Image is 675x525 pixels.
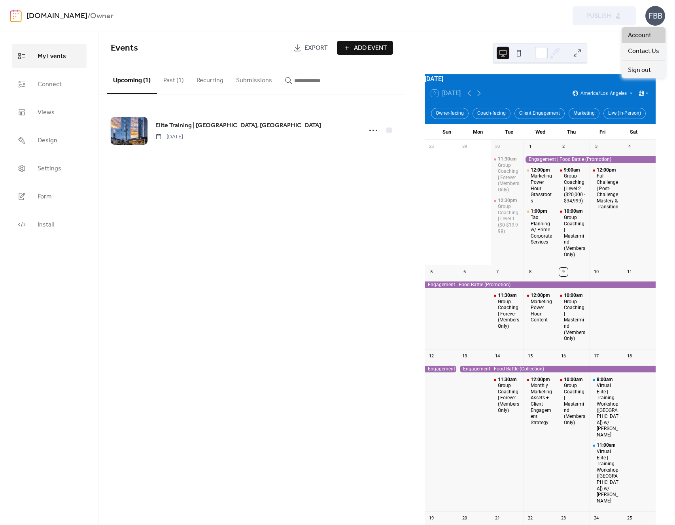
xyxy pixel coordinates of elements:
[111,40,138,57] span: Events
[427,268,436,276] div: 5
[12,128,87,152] a: Design
[557,377,590,426] div: Group Coaching | Mastermind (Members Only)
[597,442,616,449] span: 11:00am
[458,366,656,372] div: Engagement | Food Battle (Collection)
[587,124,618,140] div: Fri
[460,268,469,276] div: 6
[12,212,87,236] a: Install
[564,167,581,174] span: 9:00am
[564,293,584,299] span: 10:00am
[524,208,556,246] div: Tax Planning w/ Prime Corporate Services
[625,514,634,523] div: 25
[287,41,334,55] a: Export
[38,106,55,119] span: Views
[12,100,87,124] a: Views
[531,208,548,215] span: 1:00pm
[12,44,87,68] a: My Events
[498,299,520,330] div: Group Coaching | Forever (Members Only)
[12,156,87,180] a: Settings
[498,293,518,299] span: 11:30am
[531,383,553,426] div: Monthly Marketing Assets + Client Engagement Strategy
[603,108,646,119] div: Live (In-Person)
[524,293,556,323] div: Marketing Power Hour: Content
[460,142,469,151] div: 29
[625,268,634,276] div: 11
[493,268,502,276] div: 7
[230,64,278,93] button: Submissions
[597,167,617,174] span: 12:00pm
[524,167,556,204] div: Marketing Power Hour: Grassroots
[304,43,328,53] span: Export
[473,108,511,119] div: Coach-facing
[531,377,551,383] span: 12:00pm
[493,352,502,361] div: 14
[597,377,614,383] span: 8:00am
[564,215,586,258] div: Group Coaching | Mastermind (Members Only)
[107,64,157,94] button: Upcoming (1)
[557,293,590,342] div: Group Coaching | Mastermind (Members Only)
[498,198,518,204] span: 12:30pm
[590,442,622,504] div: Virtual Elite | Training Workshop (West Coast) w/ Robert
[592,268,601,276] div: 10
[531,299,553,323] div: Marketing Power Hour: Content
[625,352,634,361] div: 18
[556,124,587,140] div: Thu
[498,204,520,234] div: Group Coaching | Level 1 ($0-$19,999)
[524,156,656,163] div: Engagement | Food Battle (Promotion)
[557,208,590,258] div: Group Coaching | Mastermind (Members Only)
[622,27,666,43] a: Account
[491,377,524,414] div: Group Coaching | Forever (Members Only)
[526,352,535,361] div: 15
[628,66,651,75] span: Sign out
[38,78,62,91] span: Connect
[526,268,535,276] div: 8
[460,514,469,523] div: 20
[491,293,524,330] div: Group Coaching | Forever (Members Only)
[498,162,520,193] div: Group Coaching | Forever (Members Only)
[10,9,22,22] img: logo
[618,124,649,140] div: Sat
[526,142,535,151] div: 1
[493,124,525,140] div: Tue
[526,514,535,523] div: 22
[498,156,518,162] span: 11:30am
[425,366,458,372] div: Engagement | Food Battle (Promotion)
[493,514,502,523] div: 21
[12,184,87,208] a: Form
[564,299,586,342] div: Group Coaching | Mastermind (Members Only)
[564,383,586,426] div: Group Coaching | Mastermind (Members Only)
[597,449,619,504] div: Virtual Elite | Training Workshop ([GEOGRAPHIC_DATA]) w/ [PERSON_NAME]
[498,383,520,414] div: Group Coaching | Forever (Members Only)
[26,9,87,24] a: [DOMAIN_NAME]
[592,352,601,361] div: 17
[38,162,61,175] span: Settings
[38,134,57,147] span: Design
[337,41,393,55] button: Add Event
[190,64,230,93] button: Recurring
[569,108,599,119] div: Marketing
[592,514,601,523] div: 24
[564,208,584,215] span: 10:00am
[425,281,656,288] div: Engagement | Food Battle (Promotion)
[557,167,590,204] div: Group Coaching | Level 2 ($20,000 - $34,999)
[559,268,568,276] div: 9
[514,108,565,119] div: Client Engagement
[622,43,666,59] a: Contact Us
[625,142,634,151] div: 4
[38,191,52,203] span: Form
[427,514,436,523] div: 19
[87,9,90,24] b: /
[531,293,551,299] span: 12:00pm
[431,124,462,140] div: Sun
[493,142,502,151] div: 30
[491,156,524,193] div: Group Coaching | Forever (Members Only)
[354,43,387,53] span: Add Event
[559,142,568,151] div: 2
[462,124,493,140] div: Mon
[155,121,321,130] span: Elite Training | [GEOGRAPHIC_DATA], [GEOGRAPHIC_DATA]
[38,219,54,231] span: Install
[524,377,556,426] div: Monthly Marketing Assets + Client Engagement Strategy
[425,74,656,84] div: [DATE]
[628,47,659,56] span: Contact Us
[38,50,66,62] span: My Events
